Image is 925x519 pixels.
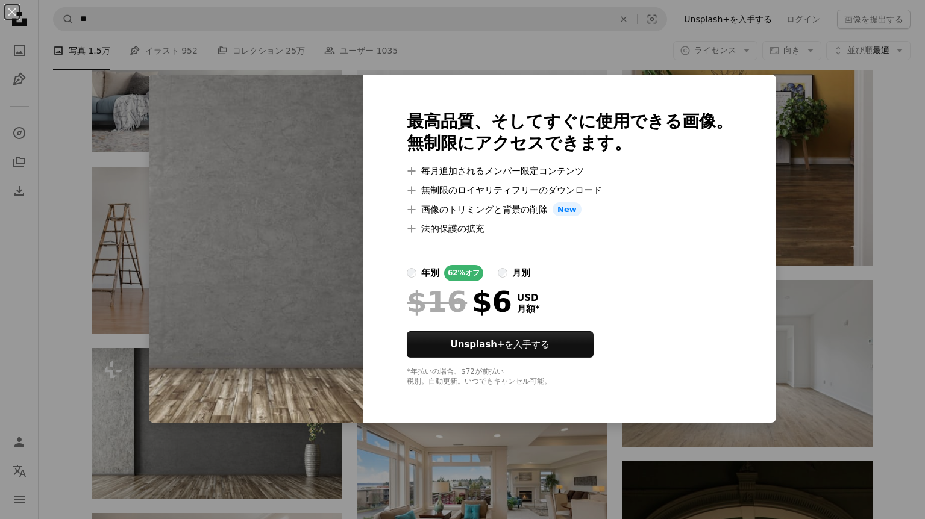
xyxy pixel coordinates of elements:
[421,266,439,280] div: 年別
[407,286,512,317] div: $6
[407,331,594,358] button: Unsplash+を入手する
[407,222,733,236] li: 法的保護の拡充
[407,268,416,278] input: 年別62%オフ
[407,202,733,217] li: 画像のトリミングと背景の削除
[553,202,582,217] span: New
[512,266,530,280] div: 月別
[149,75,363,423] img: premium_photo-1683120721927-c8f7f4ef8cde
[407,111,733,154] h2: 最高品質、そしてすぐに使用できる画像。 無制限にアクセスできます。
[444,265,483,281] div: 62% オフ
[517,293,540,303] span: USD
[498,268,507,278] input: 月別
[407,164,733,178] li: 毎月追加されるメンバー限定コンテンツ
[407,367,733,387] div: *年払いの場合、 $72 が前払い 税別。自動更新。いつでもキャンセル可能。
[451,339,505,350] strong: Unsplash+
[407,286,467,317] span: $16
[407,183,733,197] li: 無制限のロイヤリティフリーのダウンロード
